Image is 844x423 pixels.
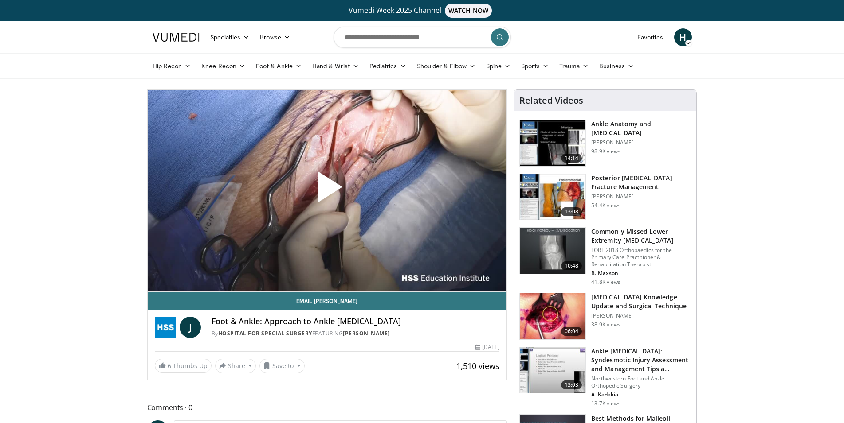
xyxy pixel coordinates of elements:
p: Northwestern Foot and Ankle Orthopedic Surgery [591,375,691,389]
p: [PERSON_NAME] [591,193,691,200]
a: 14:14 Ankle Anatomy and [MEDICAL_DATA] [PERSON_NAME] 98.9K views [519,120,691,167]
a: 13:03 Ankle [MEDICAL_DATA]: Syndesmotic Injury Assessment and Management Tips a… Northwestern Foo... [519,347,691,407]
h3: [MEDICAL_DATA] Knowledge Update and Surgical Technique [591,293,691,310]
a: Spine [481,57,516,75]
p: A. Kadakia [591,391,691,398]
a: 10:48 Commonly Missed Lower Extremity [MEDICAL_DATA] FORE 2018 Orthopaedics for the Primary Care ... [519,227,691,286]
h3: Commonly Missed Lower Extremity [MEDICAL_DATA] [591,227,691,245]
p: 41.8K views [591,279,620,286]
a: H [674,28,692,46]
a: Trauma [554,57,594,75]
img: d079e22e-f623-40f6-8657-94e85635e1da.150x105_q85_crop-smart_upscale.jpg [520,120,585,166]
p: FORE 2018 Orthopaedics for the Primary Care Practitioner & Rehabilitation Therapist [591,247,691,268]
a: Browse [255,28,295,46]
div: [DATE] [475,343,499,351]
button: Play Video [247,147,407,234]
p: B. Maxson [591,270,691,277]
h3: Ankle Anatomy and [MEDICAL_DATA] [591,120,691,137]
a: 06:04 [MEDICAL_DATA] Knowledge Update and Surgical Technique [PERSON_NAME] 38.9K views [519,293,691,340]
p: 54.4K views [591,202,620,209]
a: 6 Thumbs Up [155,359,212,373]
span: 6 [168,361,171,370]
h3: Posterior [MEDICAL_DATA] Fracture Management [591,174,691,191]
img: 4aa379b6-386c-4fb5-93ee-de5617843a87.150x105_q85_crop-smart_upscale.jpg [520,228,585,274]
a: Favorites [632,28,669,46]
span: 13:08 [561,207,582,216]
span: 10:48 [561,261,582,270]
a: Foot & Ankle [251,57,307,75]
img: 476a2f31-7f3f-4e9d-9d33-f87c8a4a8783.150x105_q85_crop-smart_upscale.jpg [520,347,585,393]
a: Hip Recon [147,57,196,75]
a: Specialties [205,28,255,46]
input: Search topics, interventions [334,27,511,48]
p: [PERSON_NAME] [591,312,691,319]
a: Hand & Wrist [307,57,364,75]
button: Share [215,359,256,373]
a: [PERSON_NAME] [343,330,390,337]
p: [PERSON_NAME] [591,139,691,146]
a: Pediatrics [364,57,412,75]
div: By FEATURING [212,330,500,338]
h4: Related Videos [519,95,583,106]
a: Shoulder & Elbow [412,57,481,75]
a: Hospital for Special Surgery [218,330,312,337]
a: J [180,317,201,338]
a: Vumedi Week 2025 ChannelWATCH NOW [154,4,691,18]
span: 14:14 [561,154,582,163]
img: VuMedi Logo [153,33,200,42]
h3: Ankle [MEDICAL_DATA]: Syndesmotic Injury Assessment and Management Tips a… [591,347,691,373]
span: Comments 0 [147,402,507,413]
img: XzOTlMlQSGUnbGTX4xMDoxOjBzMTt2bJ.150x105_q85_crop-smart_upscale.jpg [520,293,585,339]
img: Hospital for Special Surgery [155,317,176,338]
a: Sports [516,57,554,75]
p: 13.7K views [591,400,620,407]
span: 1,510 views [456,361,499,371]
a: 13:08 Posterior [MEDICAL_DATA] Fracture Management [PERSON_NAME] 54.4K views [519,174,691,221]
p: 38.9K views [591,321,620,328]
span: 13:03 [561,380,582,389]
span: 06:04 [561,327,582,336]
span: WATCH NOW [445,4,492,18]
a: Business [594,57,639,75]
a: Knee Recon [196,57,251,75]
h4: Foot & Ankle: Approach to Ankle [MEDICAL_DATA] [212,317,500,326]
img: 50e07c4d-707f-48cd-824d-a6044cd0d074.150x105_q85_crop-smart_upscale.jpg [520,174,585,220]
p: 98.9K views [591,148,620,155]
a: Email [PERSON_NAME] [148,292,507,310]
button: Save to [259,359,305,373]
video-js: Video Player [148,90,507,292]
